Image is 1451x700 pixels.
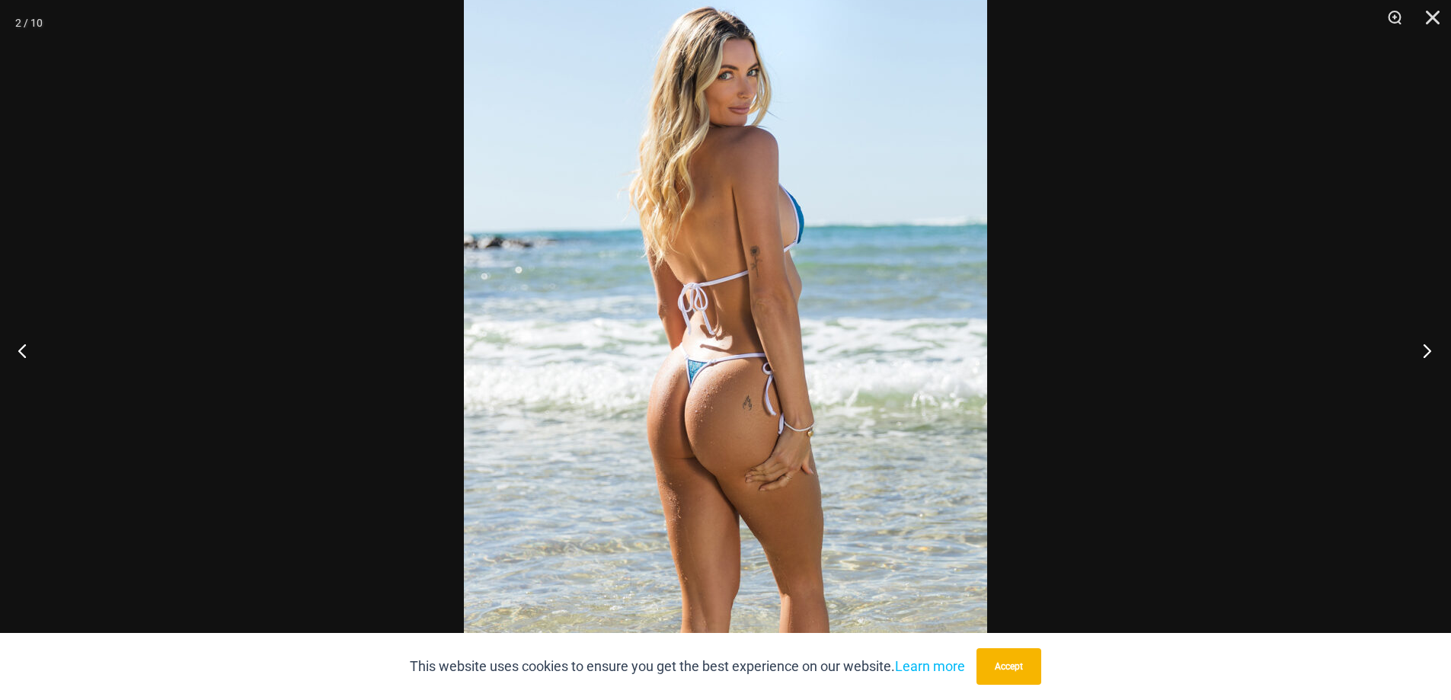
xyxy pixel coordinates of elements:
[410,655,965,678] p: This website uses cookies to ensure you get the best experience on our website.
[1394,312,1451,388] button: Next
[15,11,43,34] div: 2 / 10
[976,648,1041,685] button: Accept
[895,658,965,674] a: Learn more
